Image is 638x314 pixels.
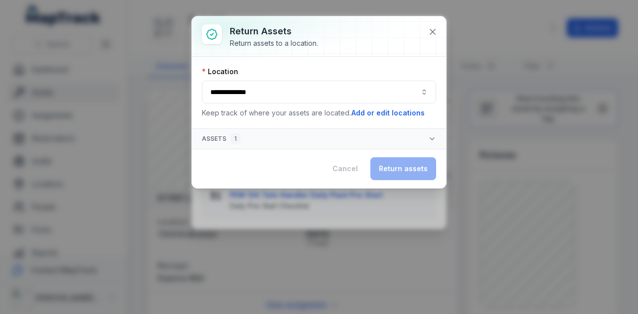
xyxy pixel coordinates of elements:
[351,107,425,118] button: Add or edit locations
[230,133,241,145] div: 1
[202,67,238,77] label: Location
[230,24,318,38] h3: Return assets
[230,38,318,48] div: Return assets to a location.
[192,129,446,149] button: Assets1
[202,107,436,118] p: Keep track of where your assets are located.
[202,133,241,145] span: Assets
